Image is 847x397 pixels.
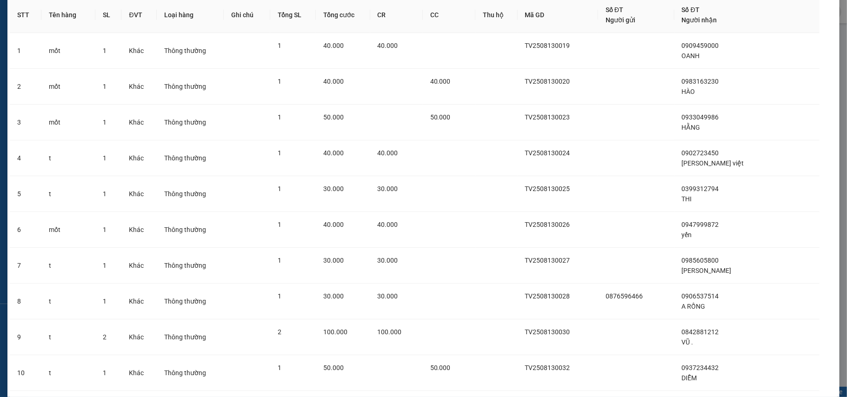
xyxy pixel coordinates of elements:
[121,319,156,355] td: Khác
[378,221,398,228] span: 40.000
[682,338,694,346] span: VŨ .
[525,257,570,264] span: TV2508130027
[157,33,224,69] td: Thông thường
[323,42,344,49] span: 40.000
[682,52,700,60] span: OANH
[41,69,95,105] td: mốt
[103,333,107,341] span: 2
[278,185,281,192] span: 1
[157,248,224,284] td: Thông thường
[10,69,41,105] td: 2
[525,149,570,157] span: TV2508130024
[103,190,107,198] span: 1
[10,355,41,391] td: 10
[157,140,224,176] td: Thông thường
[682,231,692,238] span: yến
[10,319,41,355] td: 9
[378,257,398,264] span: 30.000
[430,364,451,371] span: 50.000
[157,105,224,140] td: Thông thường
[378,292,398,300] span: 30.000
[606,6,623,13] span: Số ĐT
[682,42,719,49] span: 0909459000
[323,149,344,157] span: 40.000
[10,105,41,140] td: 3
[278,364,281,371] span: 1
[103,298,107,305] span: 1
[10,212,41,248] td: 6
[682,16,717,24] span: Người nhận
[682,221,719,228] span: 0947999872
[157,284,224,319] td: Thông thường
[41,284,95,319] td: t
[103,119,107,126] span: 1
[121,284,156,319] td: Khác
[682,328,719,336] span: 0842881212
[682,195,692,203] span: THI
[323,328,347,336] span: 100.000
[682,364,719,371] span: 0937234432
[682,267,732,274] span: [PERSON_NAME]
[103,47,107,54] span: 1
[103,154,107,162] span: 1
[525,78,570,85] span: TV2508130020
[525,292,570,300] span: TV2508130028
[103,369,107,377] span: 1
[378,185,398,192] span: 30.000
[682,88,695,95] span: HÀO
[121,33,156,69] td: Khác
[606,16,635,24] span: Người gửi
[41,248,95,284] td: t
[278,42,281,49] span: 1
[12,67,117,83] b: GỬI : Trạm Quận 5
[41,355,95,391] td: t
[278,257,281,264] span: 1
[525,221,570,228] span: TV2508130026
[121,140,156,176] td: Khác
[323,221,344,228] span: 40.000
[278,78,281,85] span: 1
[121,212,156,248] td: Khác
[430,113,451,121] span: 50.000
[12,12,58,58] img: logo.jpg
[103,226,107,233] span: 1
[157,176,224,212] td: Thông thường
[121,355,156,391] td: Khác
[41,176,95,212] td: t
[682,292,719,300] span: 0906537514
[87,34,389,46] li: Hotline: 02839552959
[378,328,402,336] span: 100.000
[103,262,107,269] span: 1
[323,113,344,121] span: 50.000
[323,78,344,85] span: 40.000
[378,149,398,157] span: 40.000
[682,113,719,121] span: 0933049986
[682,159,744,167] span: [PERSON_NAME] việt
[323,364,344,371] span: 50.000
[525,113,570,121] span: TV2508130023
[682,303,706,310] span: A RỒNG
[378,42,398,49] span: 40.000
[121,105,156,140] td: Khác
[682,257,719,264] span: 0985605800
[278,221,281,228] span: 1
[41,140,95,176] td: t
[121,248,156,284] td: Khác
[606,292,643,300] span: 0876596466
[682,185,719,192] span: 0399312794
[157,212,224,248] td: Thông thường
[10,140,41,176] td: 4
[278,149,281,157] span: 1
[682,78,719,85] span: 0983163230
[10,33,41,69] td: 1
[278,328,281,336] span: 2
[10,248,41,284] td: 7
[278,113,281,121] span: 1
[525,42,570,49] span: TV2508130019
[682,374,697,382] span: DIỄM
[323,185,344,192] span: 30.000
[41,33,95,69] td: mốt
[157,69,224,105] td: Thông thường
[430,78,451,85] span: 40.000
[87,23,389,34] li: 26 Phó Cơ Điều, Phường 12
